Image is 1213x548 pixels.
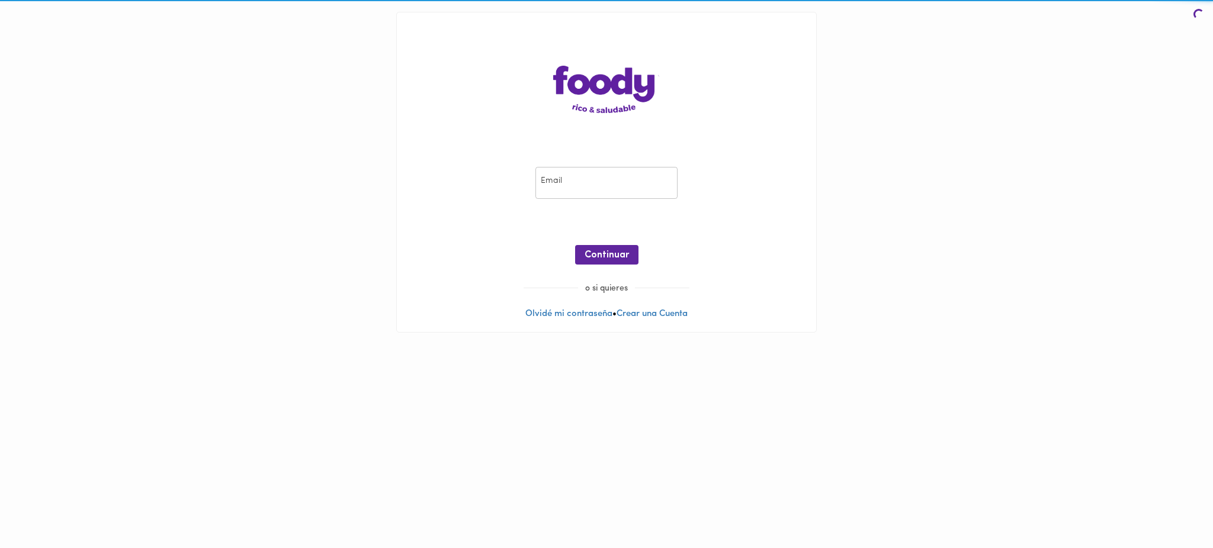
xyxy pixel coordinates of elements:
[553,66,660,113] img: logo-main-page.png
[1144,479,1201,536] iframe: Messagebird Livechat Widget
[585,250,629,261] span: Continuar
[525,310,612,318] a: Olvidé mi contraseña
[617,310,688,318] a: Crear una Cuenta
[535,167,678,199] input: pepitoperez@gmail.com
[397,12,816,332] div: •
[578,284,635,293] span: o si quieres
[575,245,638,265] button: Continuar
